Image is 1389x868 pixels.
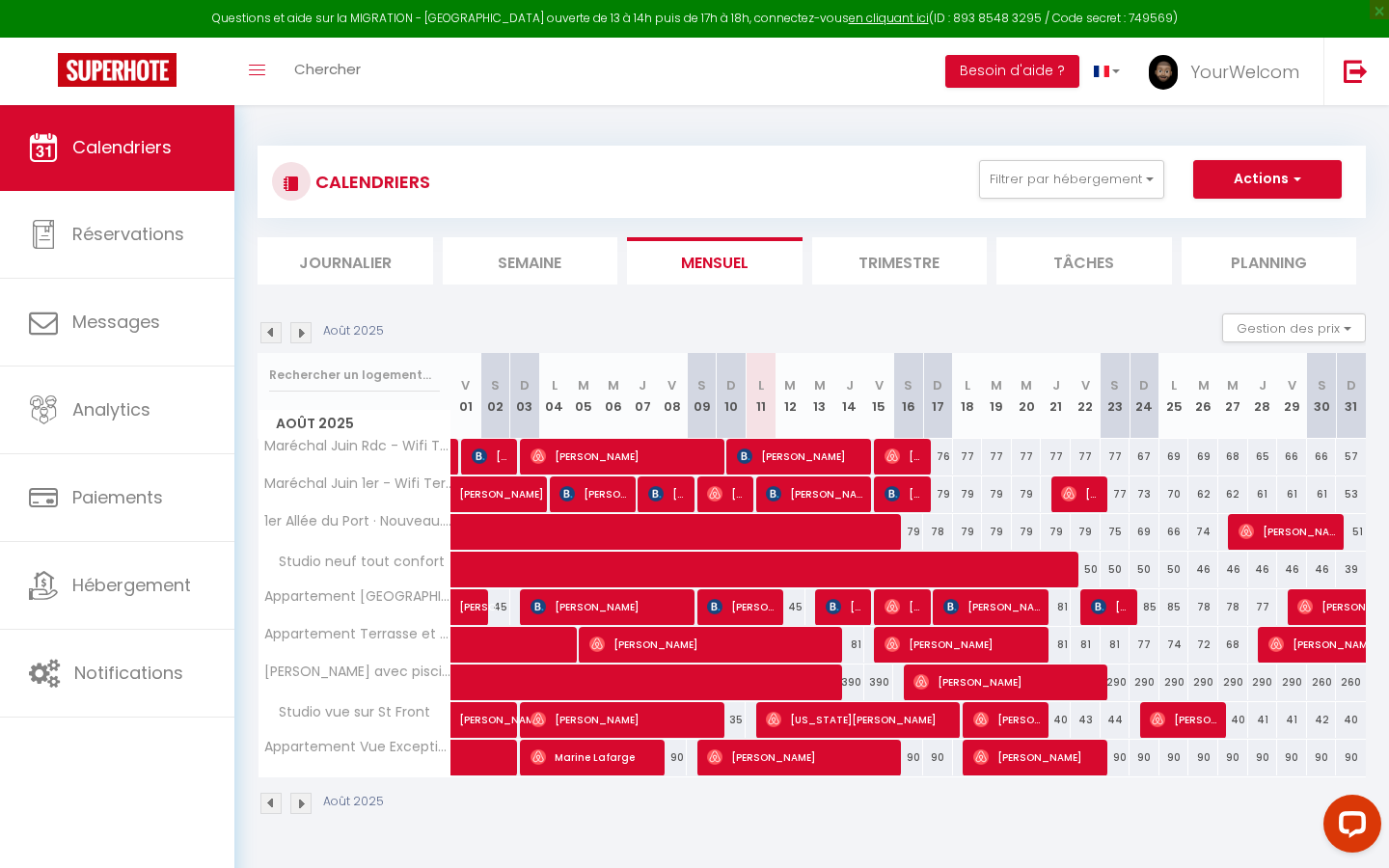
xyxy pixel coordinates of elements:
abbr: M [608,376,619,394]
span: YourWelcom [1190,60,1299,84]
abbr: D [520,376,530,394]
th: 19 [982,353,1012,439]
div: 65 [1248,439,1278,475]
a: [PERSON_NAME] [451,702,481,739]
div: 290 [1159,665,1189,700]
div: 77 [1248,589,1278,625]
span: Chercher [294,59,361,79]
div: 70 [1159,476,1189,512]
th: 27 [1218,353,1248,439]
div: 41 [1248,702,1278,738]
span: Studio vue sur St Front [261,702,435,723]
abbr: M [991,376,1002,394]
div: 45 [776,589,805,625]
th: 07 [628,353,658,439]
div: 69 [1188,439,1218,475]
th: 18 [953,353,983,439]
div: 78 [1218,589,1248,625]
span: Appartement Vue Exceptionnelle [261,740,454,754]
div: 40 [1336,702,1366,738]
div: 85 [1159,589,1189,625]
span: [PERSON_NAME] [826,588,865,625]
abbr: J [846,376,854,394]
div: 44 [1101,702,1130,738]
span: [PERSON_NAME] [913,664,1103,700]
abbr: D [1139,376,1149,394]
div: 66 [1307,439,1337,475]
div: 90 [893,740,923,775]
span: [US_STATE][PERSON_NAME] [766,701,955,738]
div: 260 [1336,665,1366,700]
div: 73 [1130,476,1159,512]
div: 68 [1218,439,1248,475]
th: 15 [864,353,894,439]
div: 290 [1188,665,1218,700]
span: [PERSON_NAME] [459,692,548,728]
div: 77 [1101,476,1130,512]
span: [PERSON_NAME] avec piscine chauffée - Périgueux [261,665,454,679]
th: 16 [893,353,923,439]
li: Planning [1182,237,1357,285]
div: 290 [1218,665,1248,700]
div: 77 [1130,627,1159,663]
span: Appartement [GEOGRAPHIC_DATA] [261,589,454,604]
span: [PERSON_NAME] [472,438,511,475]
span: Maréchal Juin Rdc - Wifi Terrasse Netflix [261,439,454,453]
span: [PERSON_NAME] [531,701,720,738]
button: Besoin d'aide ? [945,55,1079,88]
div: 53 [1336,476,1366,512]
abbr: S [904,376,912,394]
span: [PERSON_NAME] [531,588,690,625]
div: 79 [1012,476,1042,512]
th: 14 [834,353,864,439]
span: Réservations [72,222,184,246]
abbr: L [1171,376,1177,394]
div: 40 [1218,702,1248,738]
span: [PERSON_NAME] [885,438,924,475]
div: 41 [1277,702,1307,738]
div: 90 [658,740,688,775]
abbr: V [461,376,470,394]
span: [PERSON_NAME] [459,466,592,502]
th: 28 [1248,353,1278,439]
span: Août 2025 [259,410,450,438]
th: 29 [1277,353,1307,439]
div: 72 [1188,627,1218,663]
abbr: M [578,376,589,394]
span: Hébergement [72,573,191,597]
span: [PERSON_NAME] [1239,513,1338,550]
div: 85 [1130,589,1159,625]
div: 74 [1188,514,1218,550]
th: 20 [1012,353,1042,439]
iframe: LiveChat chat widget [1308,787,1389,868]
li: Journalier [258,237,433,285]
div: 90 [1101,740,1130,775]
div: 260 [1307,665,1337,700]
abbr: L [552,376,558,394]
th: 03 [510,353,540,439]
span: [PERSON_NAME] [885,588,924,625]
th: 24 [1130,353,1159,439]
th: 13 [805,353,835,439]
a: [PERSON_NAME] [451,476,481,513]
span: [PERSON_NAME] [885,626,1044,663]
div: 290 [1248,665,1278,700]
img: Super Booking [58,53,177,87]
div: 42 [1307,702,1337,738]
span: [PERSON_NAME] [PERSON_NAME] [648,475,688,512]
div: 290 [1277,665,1307,700]
th: 22 [1071,353,1101,439]
th: 05 [569,353,599,439]
span: [PERSON_NAME] [1091,588,1130,625]
abbr: S [1318,376,1326,394]
span: [PERSON_NAME] [589,626,838,663]
div: 81 [1041,627,1071,663]
div: 43 [1071,702,1101,738]
div: 62 [1188,476,1218,512]
div: 66 [1277,439,1307,475]
abbr: M [1198,376,1210,394]
abbr: M [1227,376,1239,394]
abbr: S [491,376,500,394]
div: 61 [1277,476,1307,512]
